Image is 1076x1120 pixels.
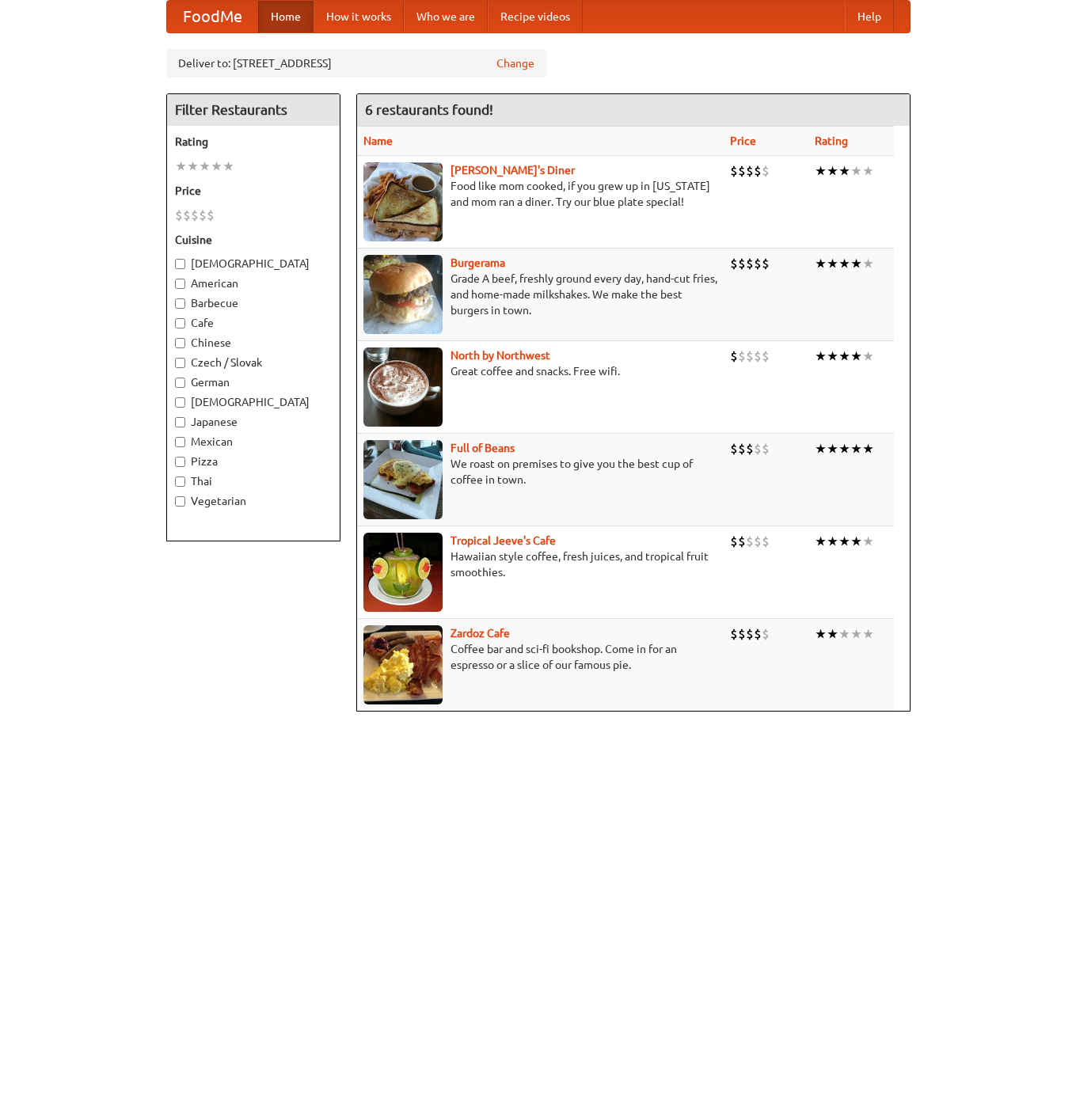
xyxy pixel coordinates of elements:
[730,533,738,550] li: $
[183,207,191,224] li: $
[363,625,443,704] img: zardoz.jpg
[815,533,827,550] li: ★
[175,256,332,271] label: [DEMOGRAPHIC_DATA]
[363,347,443,427] img: north.jpg
[862,533,874,550] li: ★
[746,533,754,550] li: $
[862,347,874,365] li: ★
[314,1,404,32] a: How it works
[175,394,332,410] label: [DEMOGRAPHIC_DATA]
[762,347,770,365] li: $
[738,440,746,457] li: $
[754,347,762,365] li: $
[207,207,215,224] li: $
[850,440,862,457] li: ★
[187,158,199,175] li: ★
[862,255,874,272] li: ★
[746,162,754,180] li: $
[862,440,874,457] li: ★
[167,94,340,126] h4: Filter Restaurants
[838,162,850,180] li: ★
[166,49,546,78] div: Deliver to: [STREET_ADDRESS]
[175,358,185,368] input: Czech / Slovak
[175,473,332,489] label: Thai
[762,440,770,457] li: $
[363,135,393,147] a: Name
[175,232,332,248] h5: Cuisine
[827,533,838,550] li: ★
[222,158,234,175] li: ★
[730,135,756,147] a: Price
[730,440,738,457] li: $
[746,347,754,365] li: $
[850,162,862,180] li: ★
[175,335,332,351] label: Chinese
[175,434,332,450] label: Mexican
[451,442,515,454] b: Full of Beans
[730,255,738,272] li: $
[451,534,556,547] a: Tropical Jeeve's Cafe
[175,207,183,224] li: $
[175,279,185,289] input: American
[175,493,332,509] label: Vegetarian
[175,259,185,269] input: [DEMOGRAPHIC_DATA]
[815,162,827,180] li: ★
[827,347,838,365] li: ★
[167,1,258,32] a: FoodMe
[838,625,850,643] li: ★
[363,255,443,334] img: burgerama.jpg
[175,158,187,175] li: ★
[827,162,838,180] li: ★
[363,549,717,580] p: Hawaiian style coffee, fresh juices, and tropical fruit smoothies.
[175,338,185,348] input: Chinese
[175,298,185,309] input: Barbecue
[451,349,550,362] a: North by Northwest
[838,255,850,272] li: ★
[815,255,827,272] li: ★
[175,183,332,199] h5: Price
[211,158,222,175] li: ★
[175,496,185,507] input: Vegetarian
[175,437,185,447] input: Mexican
[762,255,770,272] li: $
[175,134,332,150] h5: Rating
[738,533,746,550] li: $
[827,625,838,643] li: ★
[738,347,746,365] li: $
[754,625,762,643] li: $
[199,207,207,224] li: $
[191,207,199,224] li: $
[488,1,583,32] a: Recipe videos
[363,456,717,488] p: We roast on premises to give you the best cup of coffee in town.
[175,476,185,487] input: Thai
[730,347,738,365] li: $
[175,295,332,311] label: Barbecue
[175,315,332,331] label: Cafe
[363,178,717,210] p: Food like mom cooked, if you grew up in [US_STATE] and mom ran a diner. Try our blue plate special!
[827,440,838,457] li: ★
[815,625,827,643] li: ★
[738,625,746,643] li: $
[363,363,717,379] p: Great coffee and snacks. Free wifi.
[175,378,185,388] input: German
[363,440,443,519] img: beans.jpg
[175,318,185,328] input: Cafe
[838,440,850,457] li: ★
[730,162,738,180] li: $
[838,533,850,550] li: ★
[738,162,746,180] li: $
[845,1,894,32] a: Help
[363,271,717,318] p: Grade A beef, freshly ground every day, hand-cut fries, and home-made milkshakes. We make the bes...
[850,347,862,365] li: ★
[175,454,332,469] label: Pizza
[451,164,575,177] a: [PERSON_NAME]'s Diner
[746,255,754,272] li: $
[258,1,314,32] a: Home
[451,627,510,640] b: Zardoz Cafe
[199,158,211,175] li: ★
[451,256,505,269] a: Burgerama
[738,255,746,272] li: $
[838,347,850,365] li: ★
